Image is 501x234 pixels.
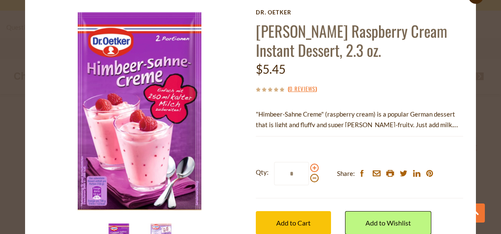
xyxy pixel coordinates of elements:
[256,62,286,76] span: $5.45
[256,9,463,16] a: Dr. Oetker
[243,9,447,213] img: Dr. Oetker Raspberry Cream Instant Dessert, 2.3 oz.
[288,84,317,93] span: ( )
[256,167,269,178] strong: Qty:
[38,9,243,213] img: Dr. Oetker Raspberry Cream Instant Dessert, 2.3 oz.
[256,109,463,130] p: Add fresh berries and fruits for extra flavor and texture. Made from the finest ingredients by [P...
[337,168,355,179] span: Share:
[274,162,309,185] input: Qty:
[289,84,315,94] a: 0 Reviews
[256,110,458,150] span: "Himbeer-Sahne Creme" (raspberry cream) is a popular German dessert that is light and fluffy and ...
[256,19,447,61] a: [PERSON_NAME] Raspberry Cream Instant Dessert, 2.3 oz.
[276,219,311,227] span: Add to Cart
